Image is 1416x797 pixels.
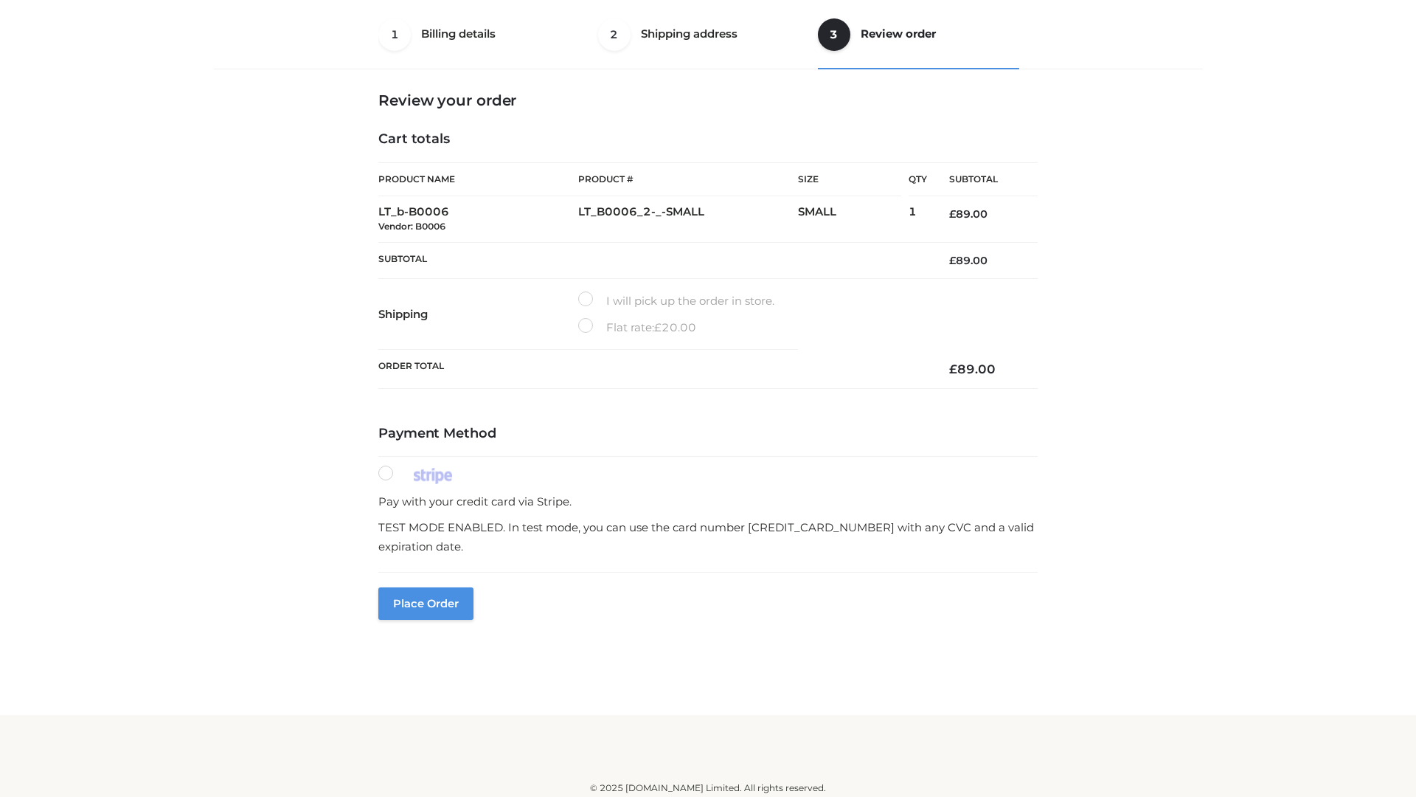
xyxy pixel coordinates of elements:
td: LT_b-B0006 [378,196,578,243]
h3: Review your order [378,92,1038,109]
th: Subtotal [927,163,1038,196]
h4: Cart totals [378,131,1038,148]
th: Order Total [378,350,927,389]
p: Pay with your credit card via Stripe. [378,492,1038,511]
label: Flat rate: [578,318,696,337]
h4: Payment Method [378,426,1038,442]
label: I will pick up the order in store. [578,291,774,311]
th: Qty [909,162,927,196]
button: Place order [378,587,473,620]
span: £ [949,254,956,267]
div: © 2025 [DOMAIN_NAME] Limited. All rights reserved. [219,781,1197,796]
th: Product # [578,162,798,196]
span: £ [949,207,956,221]
td: SMALL [798,196,909,243]
bdi: 89.00 [949,254,988,267]
bdi: 89.00 [949,362,996,376]
td: 1 [909,196,927,243]
td: LT_B0006_2-_-SMALL [578,196,798,243]
th: Product Name [378,162,578,196]
bdi: 20.00 [654,320,696,334]
p: TEST MODE ENABLED. In test mode, you can use the card number [CREDIT_CARD_NUMBER] with any CVC an... [378,518,1038,556]
small: Vendor: B0006 [378,221,445,232]
span: £ [654,320,662,334]
bdi: 89.00 [949,207,988,221]
th: Shipping [378,279,578,350]
span: £ [949,362,957,376]
th: Size [798,163,901,196]
th: Subtotal [378,242,927,278]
